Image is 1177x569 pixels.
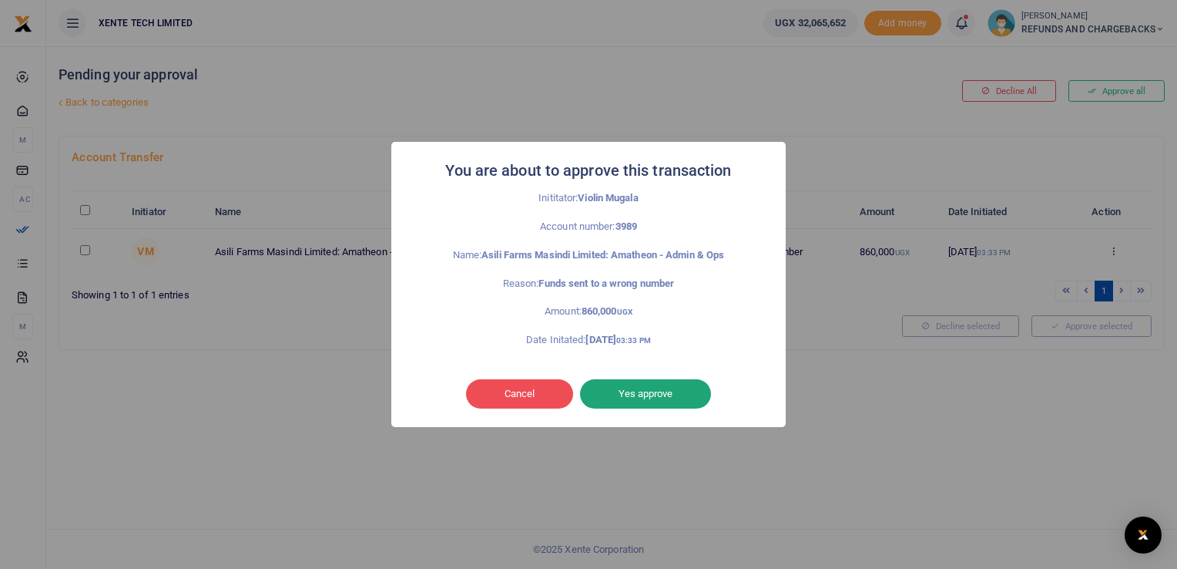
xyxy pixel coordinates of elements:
strong: Violin Mugala [578,192,638,204]
strong: Funds sent to a wrong number [538,278,674,289]
button: Yes approve [580,379,711,409]
button: Cancel [466,379,573,409]
strong: 3989 [615,221,637,232]
strong: 860,000 [582,305,632,317]
p: Amount: [425,304,752,320]
strong: Asili Farms Masindi Limited: Amatheon - Admin & Ops [481,249,724,261]
small: 03:33 PM [616,336,651,345]
p: Account number: [425,219,752,235]
h2: You are about to approve this transaction [445,157,731,184]
strong: [DATE] [585,334,650,345]
p: Name: [425,247,752,264]
p: Reason: [425,276,752,292]
p: Inititator: [425,190,752,207]
p: Date Initated: [425,332,752,348]
div: Open Intercom Messenger [1125,517,1162,554]
small: UGX [617,308,632,316]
